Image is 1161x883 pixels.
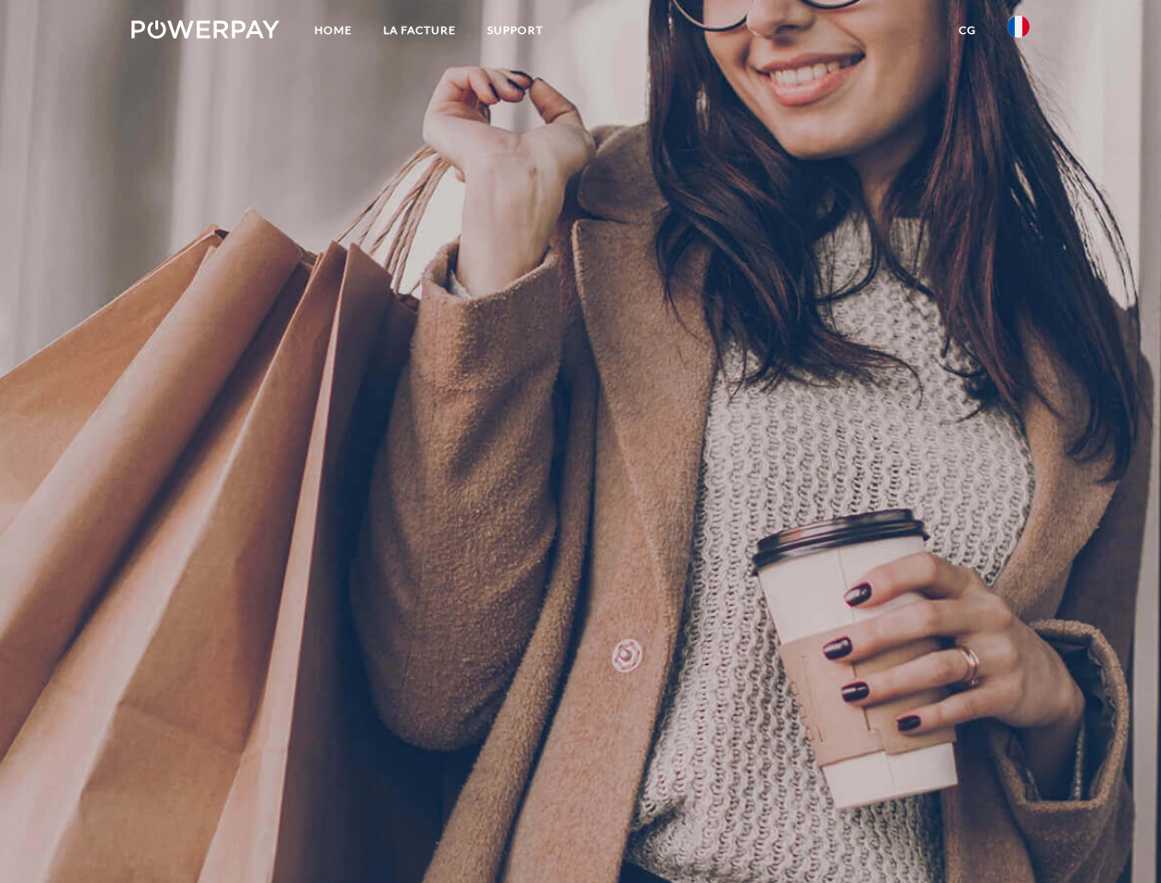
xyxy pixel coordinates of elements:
[1007,16,1030,38] img: fr
[943,14,992,47] a: CG
[299,14,368,47] a: Home
[131,20,279,39] img: logo-powerpay-white.svg
[472,14,559,47] a: Support
[368,14,472,47] a: LA FACTURE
